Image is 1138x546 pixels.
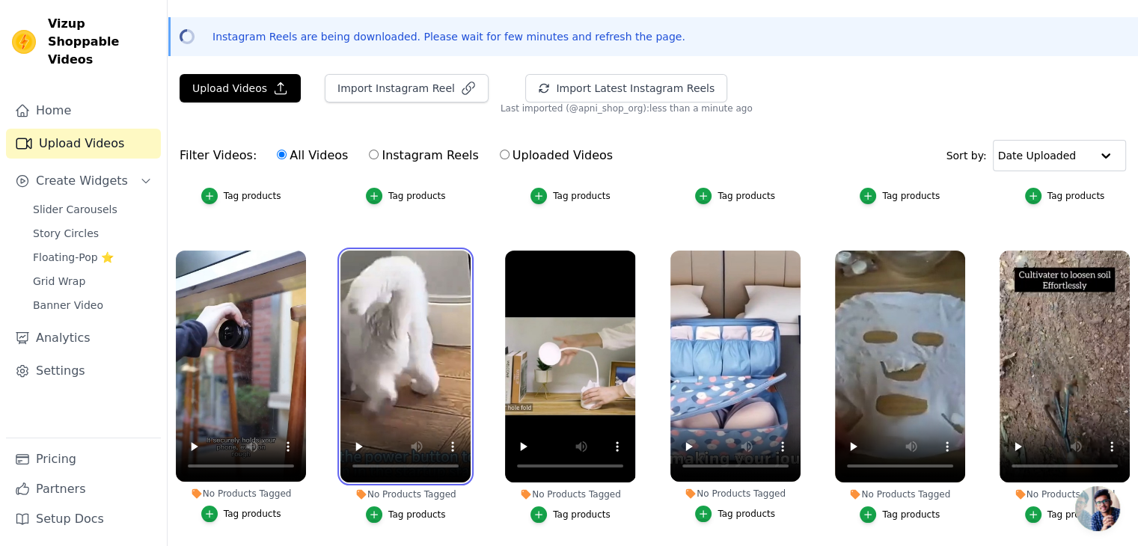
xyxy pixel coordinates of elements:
[860,188,940,204] button: Tag products
[325,74,489,102] button: Import Instagram Reel
[176,488,306,500] div: No Products Tagged
[33,250,114,265] span: Floating-Pop ⭐
[6,166,161,196] button: Create Widgets
[1047,509,1105,521] div: Tag products
[1047,190,1105,202] div: Tag products
[212,29,685,44] p: Instagram Reels are being downloaded. Please wait for few minutes and refresh the page.
[277,150,287,159] input: All Videos
[24,271,161,292] a: Grid Wrap
[33,298,103,313] span: Banner Video
[6,504,161,534] a: Setup Docs
[501,102,753,114] span: Last imported (@ apni_shop_org ): less than a minute ago
[946,140,1127,171] div: Sort by:
[6,444,161,474] a: Pricing
[530,188,611,204] button: Tag products
[6,323,161,353] a: Analytics
[1025,506,1105,523] button: Tag products
[366,506,446,523] button: Tag products
[553,190,611,202] div: Tag products
[224,190,281,202] div: Tag products
[835,488,965,500] div: No Products Tagged
[224,508,281,520] div: Tag products
[276,146,349,165] label: All Videos
[670,488,801,500] div: No Products Tagged
[369,150,379,159] input: Instagram Reels
[180,138,621,173] div: Filter Videos:
[6,474,161,504] a: Partners
[388,190,446,202] div: Tag products
[505,488,635,500] div: No Products Tagged
[530,506,611,523] button: Tag products
[24,247,161,268] a: Floating-Pop ⭐
[500,150,510,159] input: Uploaded Videos
[388,509,446,521] div: Tag products
[1000,488,1130,500] div: No Products Tagged
[525,74,727,102] button: Import Latest Instagram Reels
[695,506,775,522] button: Tag products
[718,508,775,520] div: Tag products
[860,506,940,523] button: Tag products
[6,96,161,126] a: Home
[201,188,281,204] button: Tag products
[366,188,446,204] button: Tag products
[201,506,281,522] button: Tag products
[33,226,99,241] span: Story Circles
[553,509,611,521] div: Tag products
[1025,188,1105,204] button: Tag products
[12,30,36,54] img: Vizup
[24,295,161,316] a: Banner Video
[180,74,301,102] button: Upload Videos
[882,190,940,202] div: Tag products
[1075,486,1120,531] div: Open chat
[499,146,614,165] label: Uploaded Videos
[6,356,161,386] a: Settings
[33,274,85,289] span: Grid Wrap
[24,199,161,220] a: Slider Carousels
[48,15,155,69] span: Vizup Shoppable Videos
[340,488,471,500] div: No Products Tagged
[695,188,775,204] button: Tag products
[882,509,940,521] div: Tag products
[33,202,117,217] span: Slider Carousels
[36,172,128,190] span: Create Widgets
[6,129,161,159] a: Upload Videos
[718,190,775,202] div: Tag products
[368,146,479,165] label: Instagram Reels
[24,223,161,244] a: Story Circles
